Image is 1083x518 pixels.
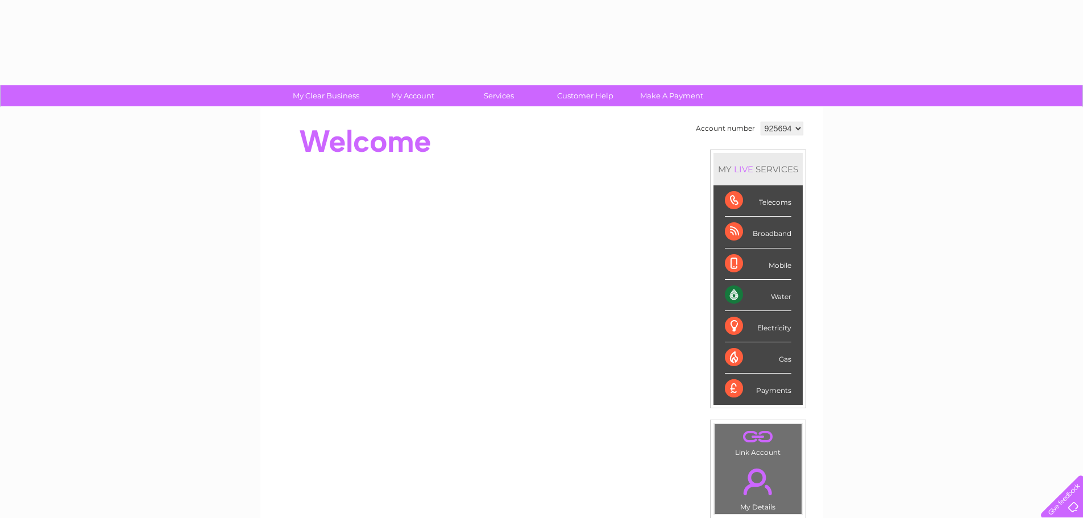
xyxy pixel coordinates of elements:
[717,427,799,447] a: .
[725,342,791,374] div: Gas
[725,280,791,311] div: Water
[725,248,791,280] div: Mobile
[366,85,459,106] a: My Account
[725,311,791,342] div: Electricity
[717,462,799,502] a: .
[452,85,546,106] a: Services
[725,185,791,217] div: Telecoms
[732,164,756,175] div: LIVE
[279,85,373,106] a: My Clear Business
[693,119,758,138] td: Account number
[725,217,791,248] div: Broadband
[714,459,802,515] td: My Details
[714,424,802,459] td: Link Account
[538,85,632,106] a: Customer Help
[725,374,791,404] div: Payments
[625,85,719,106] a: Make A Payment
[713,153,803,185] div: MY SERVICES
